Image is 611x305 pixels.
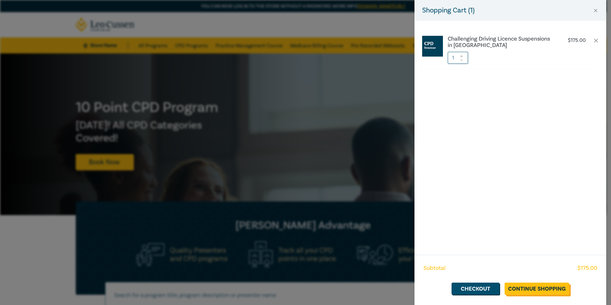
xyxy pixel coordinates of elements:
[505,283,569,295] a: Continue Shopping
[423,264,445,272] span: Subtotal
[422,36,443,57] img: CPD%20Seminar.jpg
[448,52,468,64] input: 1
[593,8,599,13] button: Close
[577,264,597,272] span: $ 175.00
[568,37,586,43] p: $ 175.00
[452,283,499,295] a: Checkout
[422,5,475,16] h5: Shopping Cart ( 1 )
[448,36,554,49] a: Challenging Driving Licence Suspensions in [GEOGRAPHIC_DATA]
